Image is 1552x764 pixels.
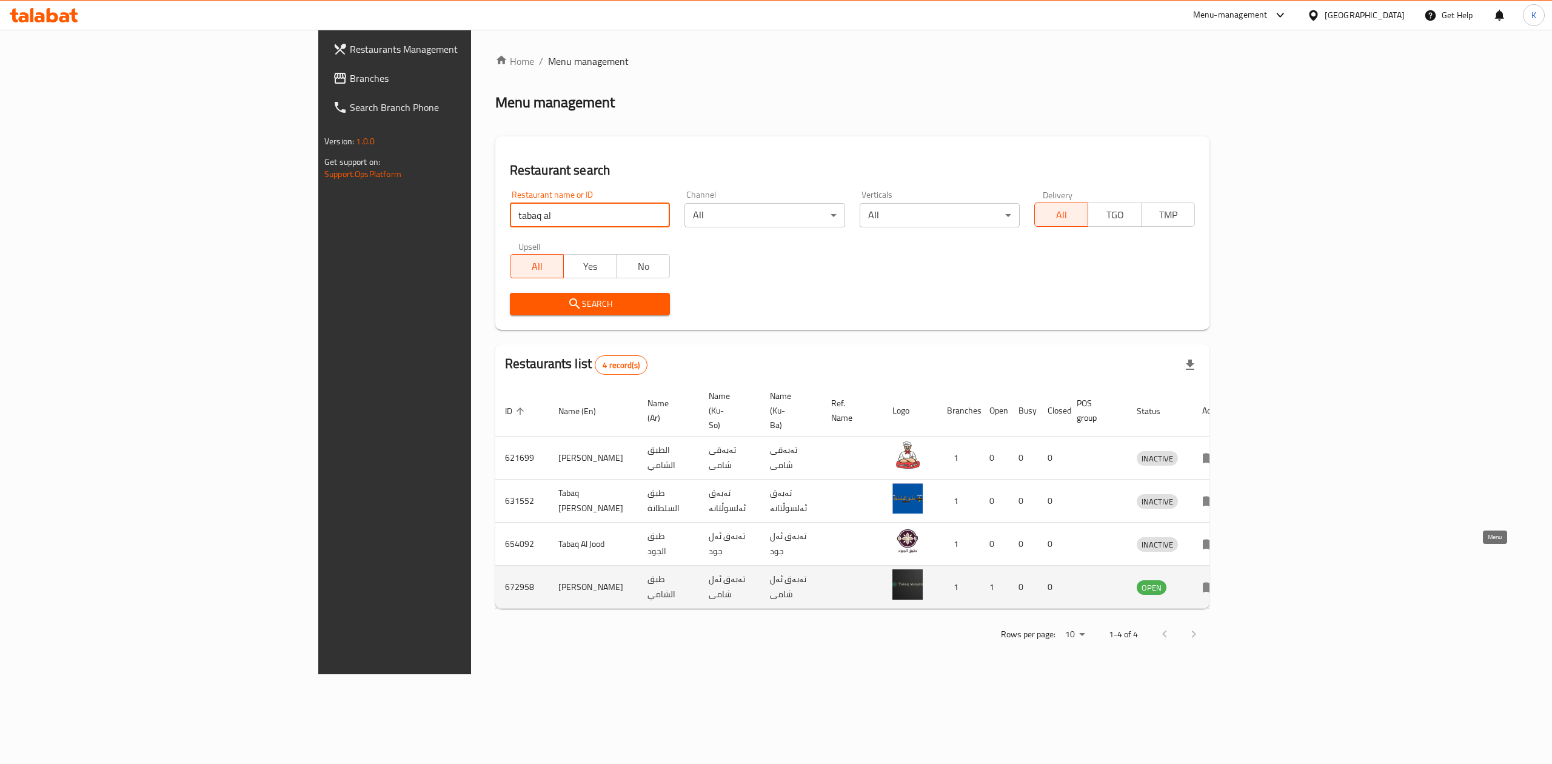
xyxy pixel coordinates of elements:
[638,480,699,523] td: طبق السلطانة
[1202,451,1225,465] div: Menu
[621,258,665,275] span: No
[1137,537,1178,552] div: INACTIVE
[937,566,980,609] td: 1
[515,258,559,275] span: All
[548,54,629,69] span: Menu management
[1038,437,1067,480] td: 0
[1109,627,1138,642] p: 1-4 of 4
[1192,385,1234,437] th: Action
[892,440,923,471] img: Tabaq Alshami
[1137,495,1178,509] span: INACTIVE
[831,396,868,425] span: Ref. Name
[1137,581,1166,595] span: OPEN
[323,35,578,64] a: Restaurants Management
[937,523,980,566] td: 1
[937,385,980,437] th: Branches
[770,389,807,432] span: Name (Ku-Ba)
[892,483,923,514] img: Tabaq Al Sultana
[892,526,923,557] img: Tabaq Al Jood
[549,437,638,480] td: [PERSON_NAME]
[1202,537,1225,551] div: Menu
[495,93,615,112] h2: Menu management
[1137,404,1176,418] span: Status
[510,203,671,227] input: Search for restaurant name or ID..
[1040,206,1083,224] span: All
[1038,385,1067,437] th: Closed
[1009,566,1038,609] td: 0
[1137,451,1178,466] div: INACTIVE
[510,254,564,278] button: All
[595,360,647,371] span: 4 record(s)
[1038,480,1067,523] td: 0
[1202,494,1225,508] div: Menu
[1137,494,1178,509] div: INACTIVE
[350,100,568,115] span: Search Branch Phone
[760,523,821,566] td: تەبەق ئەل جود
[350,42,568,56] span: Restaurants Management
[510,293,671,315] button: Search
[1009,385,1038,437] th: Busy
[760,566,821,609] td: تەبەق ئەل شامی
[323,93,578,122] a: Search Branch Phone
[1077,396,1112,425] span: POS group
[892,569,923,600] img: Tabaq Alshami
[709,389,746,432] span: Name (Ku-So)
[760,437,821,480] td: تەبەقی شامی
[323,64,578,93] a: Branches
[638,437,699,480] td: الطبق الشامي
[1009,523,1038,566] td: 0
[595,355,647,375] div: Total records count
[1009,480,1038,523] td: 0
[1001,627,1055,642] p: Rows per page:
[1009,437,1038,480] td: 0
[883,385,937,437] th: Logo
[980,523,1009,566] td: 0
[1141,203,1195,227] button: TMP
[510,161,1195,179] h2: Restaurant search
[699,523,760,566] td: تەبەق ئەل جود
[558,404,612,418] span: Name (En)
[638,566,699,609] td: طبق الشامي
[684,203,845,227] div: All
[1193,8,1268,22] div: Menu-management
[518,242,541,250] label: Upsell
[324,133,354,149] span: Version:
[1325,8,1405,22] div: [GEOGRAPHIC_DATA]
[1176,350,1205,380] div: Export file
[495,385,1234,609] table: enhanced table
[495,54,1209,69] nav: breadcrumb
[324,166,401,182] a: Support.OpsPlatform
[860,203,1020,227] div: All
[937,480,980,523] td: 1
[616,254,670,278] button: No
[1146,206,1190,224] span: TMP
[980,437,1009,480] td: 0
[1137,538,1178,552] span: INACTIVE
[549,480,638,523] td: Tabaq [PERSON_NAME]
[1060,626,1089,644] div: Rows per page:
[1531,8,1536,22] span: K
[1038,566,1067,609] td: 0
[520,297,661,312] span: Search
[937,437,980,480] td: 1
[569,258,612,275] span: Yes
[505,355,647,375] h2: Restaurants list
[638,523,699,566] td: طبق الجود
[699,437,760,480] td: تەبەقی شامی
[549,566,638,609] td: [PERSON_NAME]
[980,480,1009,523] td: 0
[980,385,1009,437] th: Open
[699,480,760,523] td: تەبەق ئەلسوڵتانە
[324,154,380,170] span: Get support on:
[1093,206,1137,224] span: TGO
[549,523,638,566] td: Tabaq Al Jood
[1137,452,1178,466] span: INACTIVE
[1137,580,1166,595] div: OPEN
[505,404,528,418] span: ID
[1088,203,1142,227] button: TGO
[647,396,684,425] span: Name (Ar)
[350,71,568,85] span: Branches
[563,254,617,278] button: Yes
[1034,203,1088,227] button: All
[980,566,1009,609] td: 1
